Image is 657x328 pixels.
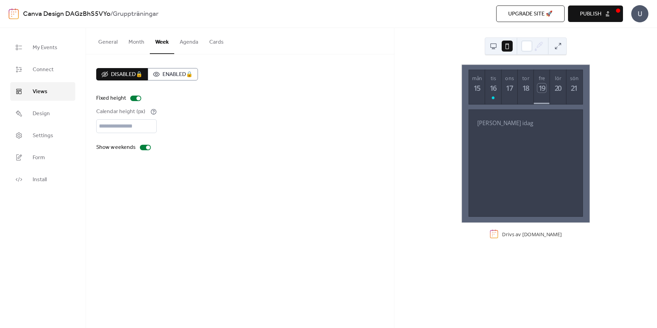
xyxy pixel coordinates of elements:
a: Views [10,82,75,101]
div: 20 [554,84,563,92]
div: 17 [505,84,514,92]
div: ons [504,75,515,81]
button: Month [123,28,150,53]
button: Week [150,28,174,54]
div: [PERSON_NAME] idag [470,113,581,133]
button: General [93,28,123,53]
span: Form [33,154,45,162]
button: fre19 [534,70,550,104]
span: Views [33,88,47,96]
div: Fixed height [96,94,126,102]
div: U [631,5,648,22]
button: Agenda [174,28,204,53]
span: Publish [580,10,601,18]
b: Gruppträningar [113,8,158,21]
button: Publish [568,6,623,22]
a: Install [10,170,75,189]
div: 21 [570,84,579,92]
div: fre [536,75,547,81]
button: ons17 [501,70,517,104]
div: Drivs av [502,231,562,238]
a: Canva Design DAGzBhS5VYo [23,8,110,21]
button: sön21 [566,70,582,104]
div: 19 [537,84,546,92]
div: mån [472,75,483,81]
button: lör20 [550,70,566,104]
a: [DOMAIN_NAME] [522,231,562,238]
div: 16 [489,84,498,92]
button: Upgrade site 🚀 [496,6,565,22]
div: tis [488,75,499,81]
span: Connect [33,66,54,74]
div: lör [553,75,564,81]
span: Design [33,110,50,118]
button: mån15 [469,70,485,104]
button: tor18 [517,70,534,104]
a: Design [10,104,75,123]
div: Calendar height (px) [96,108,149,116]
div: Show weekends [96,143,136,152]
span: Upgrade site 🚀 [508,10,553,18]
a: Connect [10,60,75,79]
div: 15 [472,84,481,92]
a: My Events [10,38,75,57]
span: My Events [33,44,57,52]
img: logo [9,8,19,19]
div: 18 [521,84,530,92]
span: Install [33,176,47,184]
div: sön [569,75,580,81]
b: / [110,8,113,21]
span: Settings [33,132,53,140]
div: tor [520,75,531,81]
button: tis16 [485,70,501,104]
button: Cards [204,28,229,53]
a: Settings [10,126,75,145]
a: Form [10,148,75,167]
